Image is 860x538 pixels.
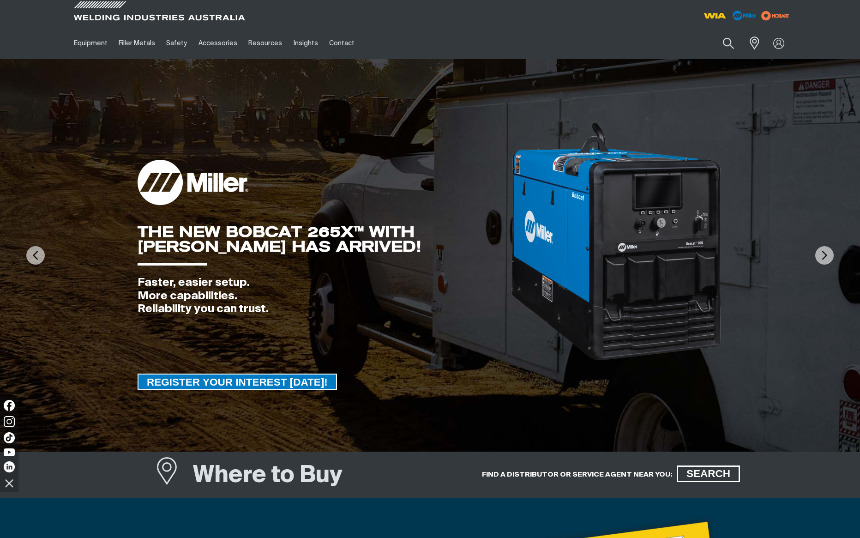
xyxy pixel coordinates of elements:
[193,27,243,59] a: Accessories
[156,460,193,494] a: Where to Buy
[193,461,343,491] h1: Where to Buy
[138,374,336,390] span: REGISTER YOUR INTEREST [DATE]!
[815,246,834,265] img: NextArrow
[4,432,15,443] img: TikTok
[1,475,17,491] img: hide socials
[4,416,15,427] img: Instagram
[677,465,740,482] a: SEARCH
[482,470,672,479] h5: FIND A DISTRIBUTOR OR SERVICE AGENT NEAR YOU:
[161,27,192,59] a: Safety
[4,448,15,456] img: YouTube
[243,27,288,59] a: Resources
[68,27,113,59] a: Equipment
[758,9,792,23] img: miller
[26,246,45,265] img: PrevArrow
[138,224,510,254] div: THE NEW BOBCAT 265X™ WITH [PERSON_NAME] HAS ARRIVED!
[113,27,161,59] a: Filler Metals
[288,27,323,59] a: Insights
[678,465,739,482] span: SEARCH
[138,276,510,316] div: Faster, easier setup. More capabilities. Reliability you can trust.
[138,374,337,390] a: REGISTER YOUR INTEREST TODAY!
[4,461,15,472] img: LinkedIn
[713,32,744,54] button: Search products
[701,32,744,54] input: Product name or item number...
[324,27,360,59] a: Contact
[68,27,611,59] nav: Main
[4,400,15,411] img: Facebook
